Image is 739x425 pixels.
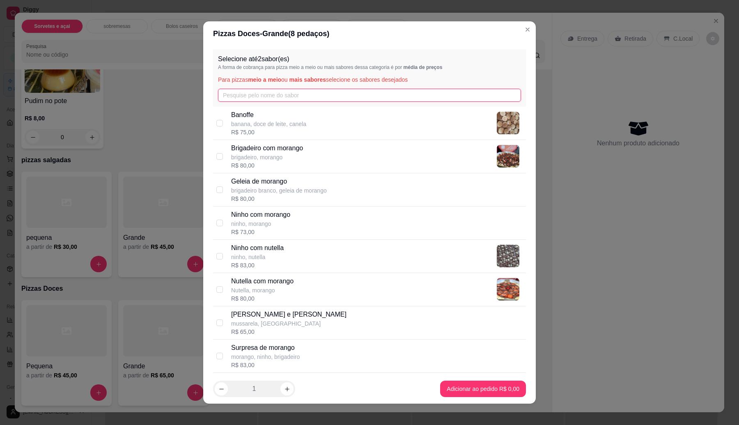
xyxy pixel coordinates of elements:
[231,261,284,269] div: R$ 83,00
[497,145,519,168] img: product-image
[218,89,521,102] input: Pesquise pelo nome do sabor
[440,381,526,397] button: Adicionar ao pedido R$ 0,00
[231,195,327,203] div: R$ 80,00
[231,161,303,170] div: R$ 80,00
[404,64,443,70] span: média de preços
[280,382,294,395] button: increase-product-quantity
[289,76,326,83] span: mais sabores
[231,153,303,161] p: brigadeiro, morango
[231,243,284,253] p: Ninho com nutella
[215,382,228,395] button: decrease-product-quantity
[218,64,521,71] p: A forma de cobrança para pizza meio a meio ou mais sabores dessa categoria é por
[231,361,300,369] div: R$ 83,00
[218,54,521,64] p: Selecione até 2 sabor(es)
[248,76,281,83] span: meio a meio
[231,343,300,353] p: Surpresa de morango
[231,228,290,236] div: R$ 73,00
[213,28,526,39] div: Pizzas Doces - Grande ( 8 pedaços)
[231,177,327,186] p: Geleia de morango
[231,128,306,136] div: R$ 75,00
[231,110,306,120] p: Banoffe
[497,245,519,267] img: product-image
[231,253,284,261] p: ninho, nutella
[231,319,347,328] p: mussarela, [GEOGRAPHIC_DATA]
[231,328,347,336] div: R$ 65,00
[231,294,294,303] div: R$ 80,00
[231,143,303,153] p: Brigadeiro com morango
[521,23,534,36] button: Close
[497,112,519,134] img: product-image
[252,384,256,394] p: 1
[231,186,327,195] p: brigadeiro branco, geleia de morango
[218,76,521,84] p: Para pizzas ou selecione os sabores desejados
[231,220,290,228] p: ninho, morango
[497,278,519,301] img: product-image
[231,353,300,361] p: morango, ninho, brigadeiro
[231,310,347,319] p: [PERSON_NAME] e [PERSON_NAME]
[231,120,306,128] p: banana, doce de leite, canela
[231,210,290,220] p: Ninho com morango
[231,276,294,286] p: Nutella com morango
[231,286,294,294] p: Nutella, morango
